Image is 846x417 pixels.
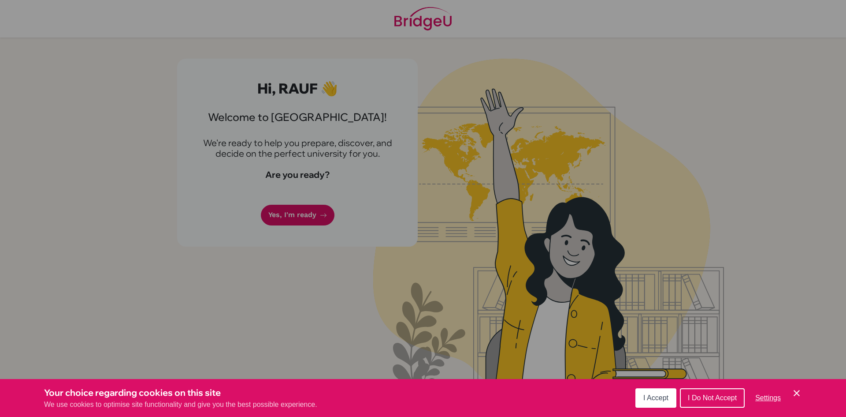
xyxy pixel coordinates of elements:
p: We use cookies to optimise site functionality and give you the best possible experience. [44,399,317,410]
button: I Accept [635,388,676,408]
span: I Accept [643,394,668,402]
button: Save and close [791,388,802,398]
h3: Your choice regarding cookies on this site [44,386,317,399]
button: I Do Not Accept [680,388,745,408]
span: Settings [755,394,781,402]
span: I Do Not Accept [688,394,737,402]
button: Settings [748,389,788,407]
